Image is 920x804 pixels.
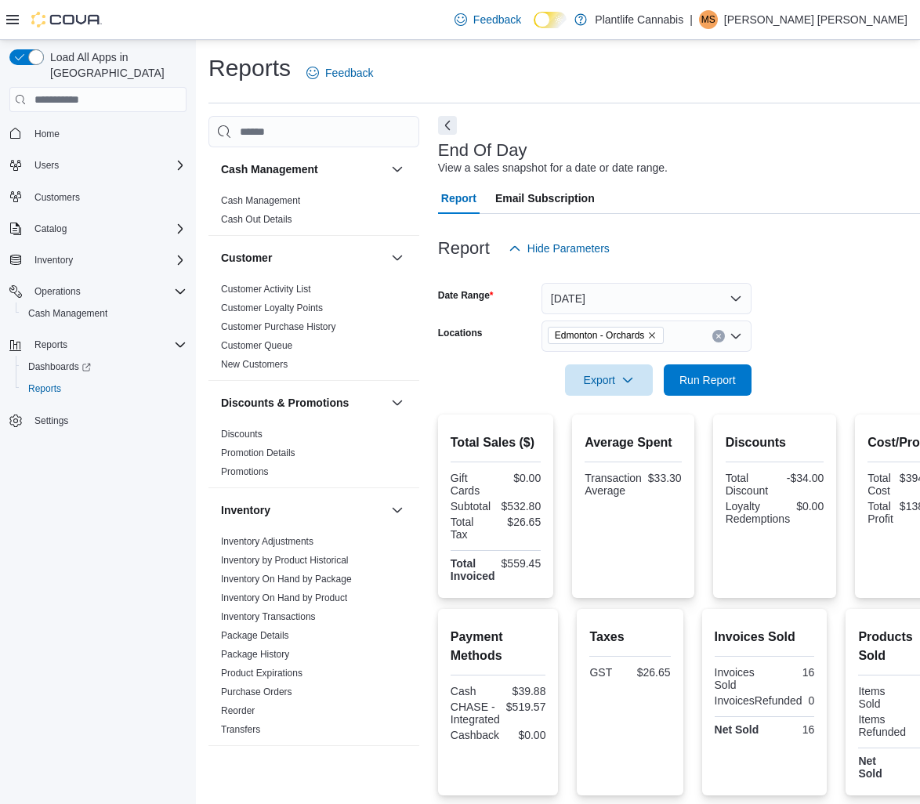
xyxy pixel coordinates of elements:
[22,379,67,398] a: Reports
[221,429,263,440] a: Discounts
[221,194,300,207] span: Cash Management
[28,335,74,354] button: Reports
[28,187,187,207] span: Customers
[502,557,541,570] div: $559.45
[221,686,292,698] span: Purchase Orders
[28,360,91,373] span: Dashboards
[3,121,193,144] button: Home
[221,723,260,736] span: Transfers
[16,302,193,324] button: Cash Management
[9,115,187,473] nav: Complex example
[767,666,814,679] div: 16
[221,447,295,459] span: Promotion Details
[565,364,653,396] button: Export
[300,57,379,89] a: Feedback
[221,302,323,314] span: Customer Loyalty Points
[726,500,791,525] div: Loyalty Redemptions
[31,12,102,27] img: Cova
[221,250,385,266] button: Customer
[221,648,289,661] span: Package History
[221,573,352,585] span: Inventory On Hand by Package
[22,357,187,376] span: Dashboards
[34,128,60,140] span: Home
[451,500,493,512] div: Subtotal
[502,233,616,264] button: Hide Parameters
[595,10,683,29] p: Plantlife Cannabis
[3,154,193,176] button: Users
[221,195,300,206] a: Cash Management
[506,701,546,713] div: $519.57
[221,161,385,177] button: Cash Management
[221,321,336,332] a: Customer Purchase History
[221,359,288,370] a: New Customers
[498,516,541,528] div: $26.65
[699,10,718,29] div: Melissa Sue Smith
[34,254,73,266] span: Inventory
[28,335,187,354] span: Reports
[221,466,269,477] a: Promotions
[502,685,546,697] div: $39.88
[3,409,193,432] button: Settings
[3,249,193,271] button: Inventory
[574,364,643,396] span: Export
[541,283,752,314] button: [DATE]
[28,219,73,238] button: Catalog
[724,10,907,29] p: [PERSON_NAME] [PERSON_NAME]
[34,415,68,427] span: Settings
[388,393,407,412] button: Discounts & Promotions
[221,629,289,642] span: Package Details
[22,357,97,376] a: Dashboards
[438,116,457,135] button: Next
[208,53,291,84] h1: Reports
[498,500,541,512] div: $532.80
[221,536,313,547] a: Inventory Adjustments
[34,339,67,351] span: Reports
[22,304,114,323] a: Cash Management
[221,284,311,295] a: Customer Activity List
[647,331,657,340] button: Remove Edmonton - Orchards from selection in this group
[221,630,289,641] a: Package Details
[221,250,272,266] h3: Customer
[208,280,419,380] div: Customer
[679,372,736,388] span: Run Report
[221,283,311,295] span: Customer Activity List
[221,339,292,352] span: Customer Queue
[221,649,289,660] a: Package History
[28,251,79,270] button: Inventory
[28,382,61,395] span: Reports
[221,161,318,177] h3: Cash Management
[473,12,521,27] span: Feedback
[44,49,187,81] span: Load All Apps in [GEOGRAPHIC_DATA]
[715,666,762,691] div: Invoices Sold
[858,713,906,738] div: Items Refunded
[221,502,270,518] h3: Inventory
[221,668,302,679] a: Product Expirations
[715,694,802,707] div: InvoicesRefunded
[28,282,87,301] button: Operations
[441,183,476,214] span: Report
[221,502,385,518] button: Inventory
[221,705,255,716] a: Reorder
[3,186,193,208] button: Customers
[767,723,814,736] div: 16
[221,395,385,411] button: Discounts & Promotions
[221,555,349,566] a: Inventory by Product Historical
[28,156,187,175] span: Users
[28,125,66,143] a: Home
[451,729,499,741] div: Cashback
[221,667,302,679] span: Product Expirations
[221,428,263,440] span: Discounts
[498,472,541,484] div: $0.00
[3,218,193,240] button: Catalog
[28,411,74,430] a: Settings
[589,628,670,646] h2: Taxes
[648,472,682,484] div: $33.30
[28,219,187,238] span: Catalog
[867,472,893,497] div: Total Cost
[34,159,59,172] span: Users
[3,281,193,302] button: Operations
[712,330,725,342] button: Clear input
[438,239,490,258] h3: Report
[34,285,81,298] span: Operations
[451,701,500,726] div: CHASE - Integrated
